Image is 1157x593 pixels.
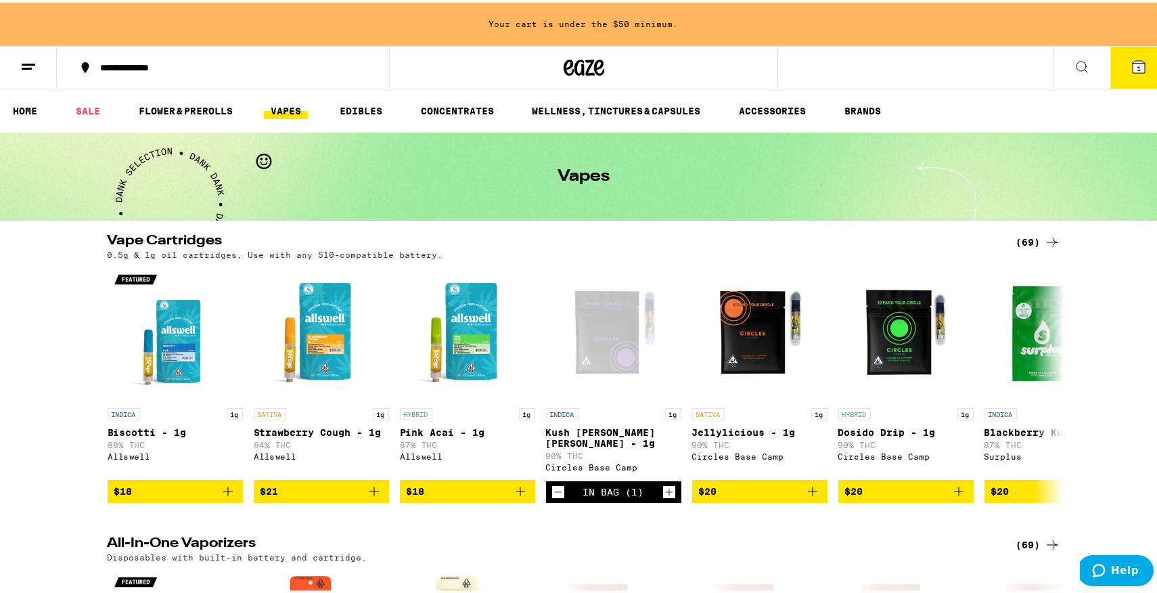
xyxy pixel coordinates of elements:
[984,405,1017,418] p: INDICA
[414,100,501,116] a: CONCENTRATES
[132,100,240,116] a: FLOWER & PREROLLS
[984,263,1120,477] a: Open page for Blackberry Kush - 1g from Surplus
[254,449,389,458] div: Allswell
[333,100,389,116] a: EDIBLES
[546,405,578,418] p: INDICA
[1016,534,1060,550] a: (69)
[400,263,535,399] img: Allswell - Pink Acai - 1g
[665,405,681,418] p: 1g
[264,100,308,116] a: VAPES
[838,477,974,500] button: Add to bag
[400,438,535,447] p: 87% THC
[991,483,1009,494] span: $20
[546,449,681,458] p: 90% THC
[108,449,243,458] div: Allswell
[838,449,974,458] div: Circles Base Camp
[699,483,717,494] span: $20
[984,263,1120,399] img: Surplus - Blackberry Kush - 1g
[1080,552,1154,586] iframe: Opens a widget where you can find more information
[583,484,644,495] div: In Bag (1)
[692,477,827,500] button: Add to bag
[108,477,243,500] button: Add to bag
[845,483,863,494] span: $20
[407,483,425,494] span: $18
[525,100,707,116] a: WELLNESS, TINCTURES & CAPSULES
[692,263,827,477] a: Open page for Jellylicious - 1g from Circles Base Camp
[838,100,888,116] button: BRANDS
[546,424,681,446] p: Kush [PERSON_NAME] [PERSON_NAME] - 1g
[519,405,535,418] p: 1g
[546,460,681,469] div: Circles Base Camp
[254,263,389,477] a: Open page for Strawberry Cough - 1g from Allswell
[69,100,107,116] a: SALE
[108,405,140,418] p: INDICA
[838,263,974,399] img: Circles Base Camp - Dosido Drip - 1g
[546,263,681,479] a: Open page for Kush Berry Bliss - 1g from Circles Base Camp
[400,449,535,458] div: Allswell
[692,424,827,435] p: Jellylicious - 1g
[254,424,389,435] p: Strawberry Cough - 1g
[558,166,610,182] h1: Vapes
[108,248,443,257] p: 0.5g & 1g oil cartridges, Use with any 510-compatible battery.
[551,483,565,496] button: Decrement
[254,438,389,447] p: 84% THC
[692,438,827,447] p: 90% THC
[1137,62,1141,70] span: 1
[984,438,1120,447] p: 87% THC
[957,405,974,418] p: 1g
[838,405,871,418] p: HYBRID
[108,263,243,399] img: Allswell - Biscotti - 1g
[692,449,827,458] div: Circles Base Camp
[108,550,367,559] p: Disposables with built-in battery and cartridge.
[254,405,286,418] p: SATIVA
[400,477,535,500] button: Add to bag
[114,483,133,494] span: $18
[1016,232,1060,248] a: (69)
[692,263,827,399] img: Circles Base Camp - Jellylicious - 1g
[984,424,1120,435] p: Blackberry Kush - 1g
[254,477,389,500] button: Add to bag
[692,405,725,418] p: SATIVA
[227,405,243,418] p: 1g
[6,100,44,116] a: HOME
[108,232,994,248] h2: Vape Cartridges
[811,405,827,418] p: 1g
[838,438,974,447] p: 90% THC
[400,263,535,477] a: Open page for Pink Acai - 1g from Allswell
[662,483,676,496] button: Increment
[260,483,279,494] span: $21
[400,405,432,418] p: HYBRID
[400,424,535,435] p: Pink Acai - 1g
[984,477,1120,500] button: Add to bag
[254,263,389,399] img: Allswell - Strawberry Cough - 1g
[732,100,813,116] a: ACCESSORIES
[108,263,243,477] a: Open page for Biscotti - 1g from Allswell
[984,449,1120,458] div: Surplus
[373,405,389,418] p: 1g
[838,424,974,435] p: Dosido Drip - 1g
[108,424,243,435] p: Biscotti - 1g
[838,263,974,477] a: Open page for Dosido Drip - 1g from Circles Base Camp
[108,438,243,447] p: 88% THC
[108,534,994,550] h2: All-In-One Vaporizers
